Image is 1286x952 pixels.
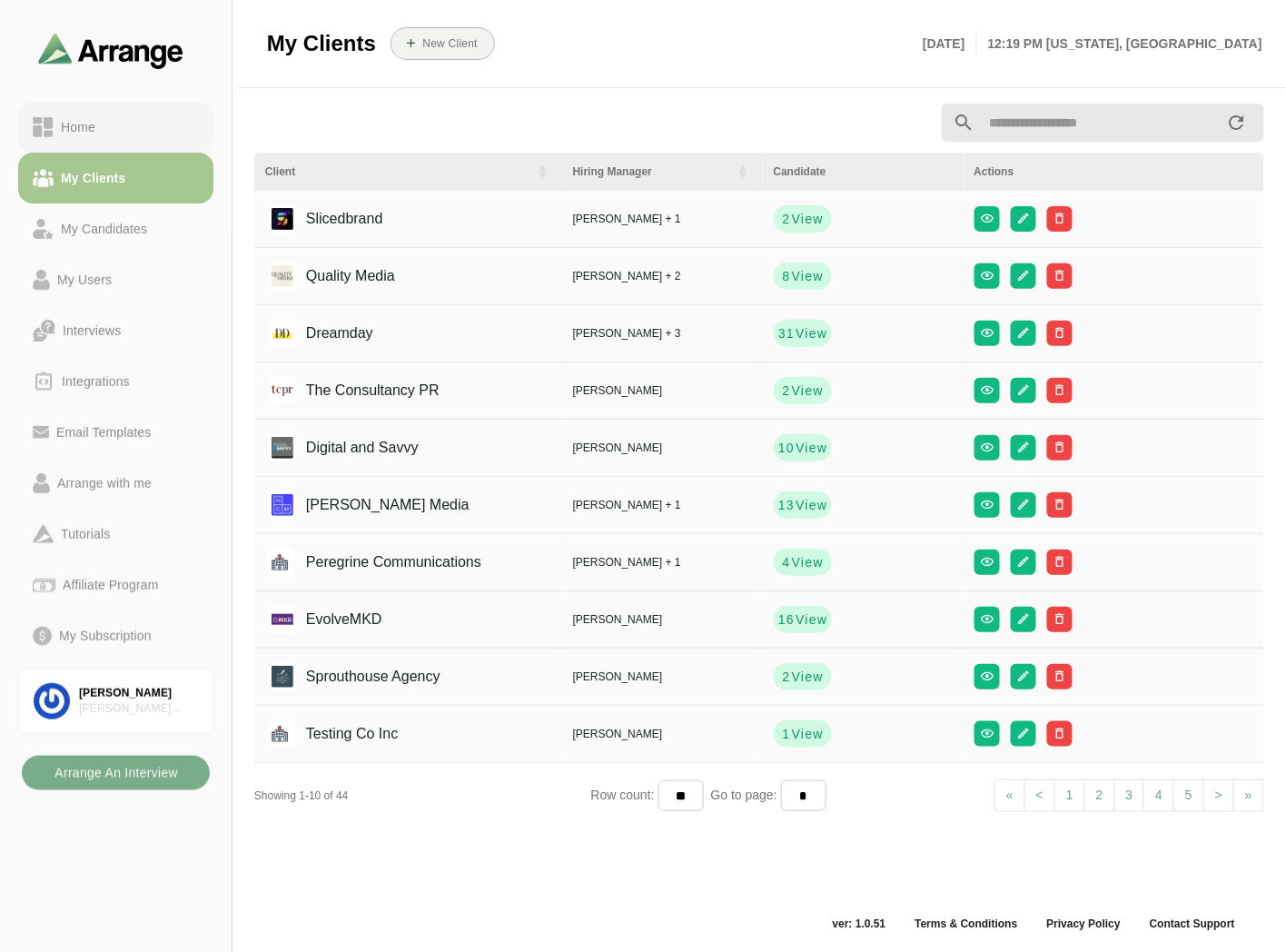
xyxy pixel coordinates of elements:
[18,203,213,254] a: My Candidates
[774,720,832,748] button: 1View
[38,33,183,68] img: arrangeai-name-small-logo.4d2b8aee.svg
[573,669,752,685] div: [PERSON_NAME]
[18,153,213,203] a: My Clients
[795,324,827,342] span: View
[52,625,159,647] div: My Subscription
[573,497,752,513] div: [PERSON_NAME] + 1
[1135,917,1250,931] a: Contact Support
[265,548,294,577] img: placeholder logo
[18,407,213,458] a: Email Templates
[774,377,832,404] button: 2View
[777,439,795,457] strong: 10
[50,472,159,494] div: Arrange with me
[977,33,1262,55] p: 12:19 PM [US_STATE], [GEOGRAPHIC_DATA]
[278,259,395,293] div: Quality Media
[54,523,117,545] div: Tutorials
[278,659,440,694] div: Sprouthouse Agency
[774,205,832,233] button: 2View
[573,268,752,284] div: [PERSON_NAME] + 2
[268,662,297,691] img: sprouthouseagency_logo.jpg
[267,30,376,57] span: My Clients
[18,102,213,153] a: Home
[54,218,154,240] div: My Candidates
[573,211,752,227] div: [PERSON_NAME] + 1
[18,458,213,509] a: Arrange with me
[900,917,1032,931] a: Terms & Conditions
[278,316,373,351] div: Dreamday
[268,605,297,634] img: evolvemkd-logo.jpg
[254,788,591,804] div: Showing 1-10 of 44
[591,788,658,802] span: Row count:
[18,669,213,734] a: [PERSON_NAME][PERSON_NAME] Associates
[391,27,495,60] button: New Client
[774,606,832,633] button: 16View
[18,509,213,560] a: Tutorials
[49,421,158,443] div: Email Templates
[774,434,832,461] button: 10View
[791,382,824,400] span: View
[818,917,901,931] span: ver: 1.0.51
[54,167,133,189] div: My Clients
[781,267,790,285] strong: 8
[1203,779,1234,812] a: Next
[268,204,297,233] img: slicedbrand_logo.jpg
[278,431,419,465] div: Digital and Savvy
[791,553,824,571] span: View
[774,491,832,519] button: 13View
[268,262,297,291] img: quality_media_logo.jpg
[265,164,524,180] div: Client
[573,554,752,570] div: [PERSON_NAME] + 1
[55,320,128,342] div: Interviews
[268,319,297,348] img: dreamdayla_logo.jpg
[18,356,213,407] a: Integrations
[1215,788,1222,802] span: >
[268,491,297,520] img: hannah_cranston_media_logo.jpg
[923,33,976,55] p: [DATE]
[265,719,294,749] img: placeholder logo
[573,164,725,180] div: Hiring Manager
[573,325,752,342] div: [PERSON_NAME] + 3
[573,382,752,399] div: [PERSON_NAME]
[774,164,953,180] div: Candidate
[795,496,827,514] span: View
[774,549,832,576] button: 4View
[1033,917,1135,931] a: Privacy Policy
[1173,779,1204,812] a: 5
[777,324,795,342] strong: 31
[781,668,790,686] strong: 2
[573,440,752,456] div: [PERSON_NAME]
[1226,112,1248,134] i: appended action
[774,320,832,347] button: 31View
[791,725,824,743] span: View
[55,574,165,596] div: Affiliate Program
[781,553,790,571] strong: 4
[278,202,383,236] div: Slicedbrand
[50,269,119,291] div: My Users
[278,545,481,580] div: Peregrine Communications
[79,701,198,717] div: [PERSON_NAME] Associates
[781,210,790,228] strong: 2
[573,611,752,628] div: [PERSON_NAME]
[1143,779,1174,812] a: 4
[795,610,827,629] span: View
[278,602,382,637] div: EvolveMKD
[1233,779,1264,812] a: Next
[278,488,470,522] div: [PERSON_NAME] Media
[704,788,781,802] span: Go to page:
[278,717,398,751] div: Testing Co Inc
[781,725,790,743] strong: 1
[777,496,795,514] strong: 13
[18,254,213,305] a: My Users
[795,439,827,457] span: View
[22,756,210,790] button: Arrange An Interview
[278,373,440,408] div: The Consultancy PR
[268,376,297,405] img: tcpr.jpeg
[268,433,297,462] img: 1631367050045.jpg
[1114,779,1145,812] a: 3
[777,610,795,629] strong: 16
[791,267,824,285] span: View
[1245,788,1252,802] span: »
[18,305,213,356] a: Interviews
[774,263,832,290] button: 8View
[781,382,790,400] strong: 2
